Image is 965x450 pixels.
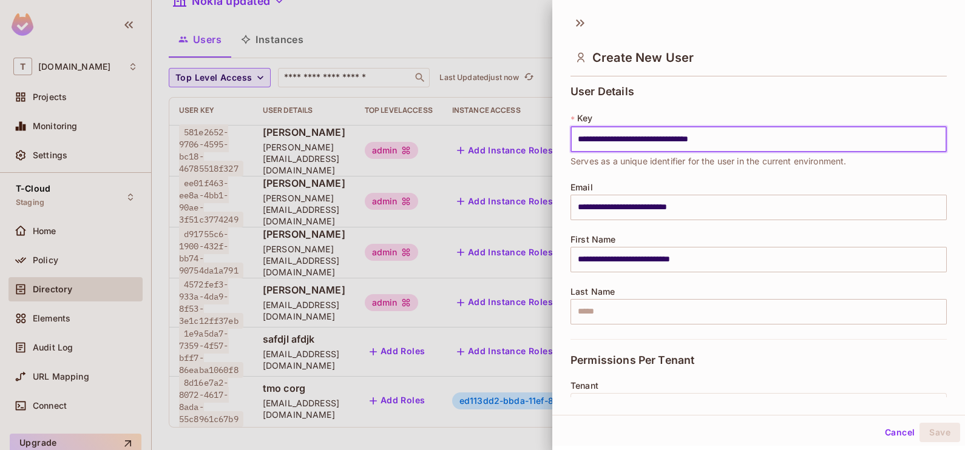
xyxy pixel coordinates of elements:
span: User Details [571,86,634,98]
button: Save [919,423,960,442]
span: Tenant [571,381,598,391]
span: Last Name [571,287,615,297]
span: Serves as a unique identifier for the user in the current environment. [571,155,847,168]
span: Create New User [592,50,694,65]
span: Email [571,183,593,192]
span: Permissions Per Tenant [571,354,694,366]
span: Key [577,113,592,123]
button: Nokia updated [571,393,947,418]
span: First Name [571,235,616,244]
button: Cancel [880,423,919,442]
